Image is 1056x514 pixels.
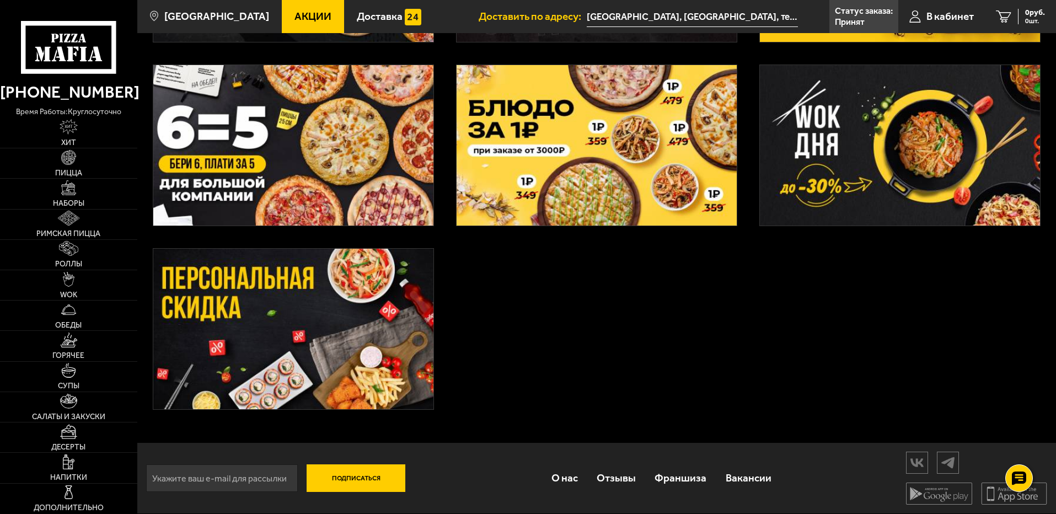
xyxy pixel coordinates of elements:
span: Роллы [55,260,82,268]
span: Салаты и закуски [32,413,105,421]
span: Дополнительно [34,504,104,512]
a: Отзывы [587,460,645,496]
span: Акции [294,11,331,22]
span: Доставить по адресу: [479,11,587,22]
input: Укажите ваш e-mail для рассылки [146,464,298,492]
span: Горячее [52,352,84,360]
span: Наборы [53,200,84,207]
span: Хит [61,139,76,147]
span: 0 руб. [1025,9,1045,17]
img: 15daf4d41897b9f0e9f617042186c801.svg [405,9,421,25]
input: Ваш адрес доставки [587,7,798,27]
a: О нас [542,460,587,496]
img: tg [937,453,958,472]
span: Римская пицца [36,230,100,238]
p: Статус заказа: [835,7,893,15]
span: Кировский район, муниципальный округ Морские Ворота, территория Вольный Остров, 1В [587,7,798,27]
span: [GEOGRAPHIC_DATA] [164,11,269,22]
span: Доставка [357,11,403,22]
span: Напитки [50,474,87,481]
p: Принят [835,18,865,26]
span: Пицца [55,169,82,177]
a: Вакансии [716,460,781,496]
span: В кабинет [926,11,974,22]
span: Супы [58,382,79,390]
span: WOK [60,291,77,299]
span: Десерты [51,443,85,451]
span: Обеды [55,322,82,329]
img: vk [907,453,928,472]
span: 0 шт. [1025,18,1045,24]
button: Подписаться [307,464,406,492]
a: Франшиза [645,460,716,496]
